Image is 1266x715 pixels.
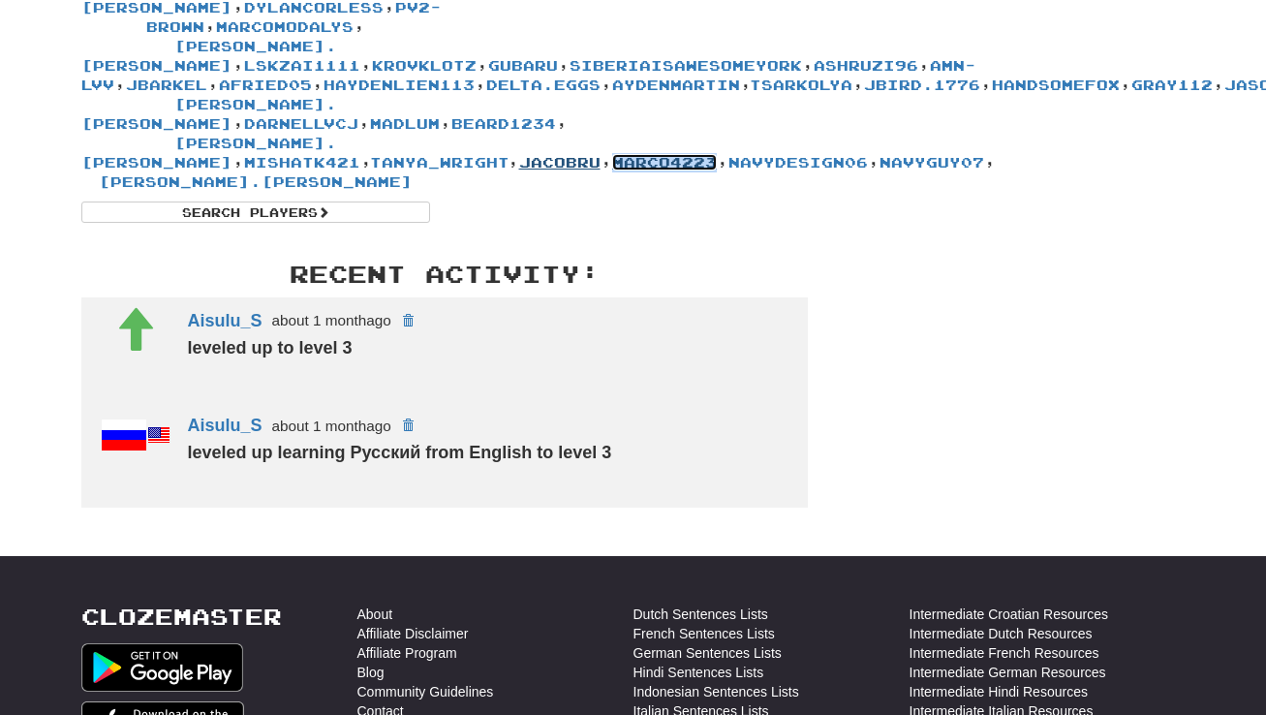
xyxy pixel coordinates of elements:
a: JBarkel [126,77,207,93]
a: Clozemaster [81,605,282,629]
h3: Recent Activity: [81,262,808,287]
a: Community Guidelines [357,682,494,701]
a: darnellvcj [244,115,358,132]
a: Beard1234 [451,115,556,132]
a: ashruzi96 [814,57,918,74]
a: Marco4223 [612,154,717,171]
a: tanya_wright [371,154,509,171]
a: TsarKolya [751,77,852,93]
a: Blog [357,663,385,682]
a: madlum [370,115,440,132]
a: German Sentences Lists [633,643,782,663]
a: Search Players [81,202,430,223]
a: AydenMartin [612,77,740,93]
a: Gubaru [488,57,558,74]
a: Indonesian Sentences Lists [633,682,799,701]
a: NavyDesign06 [728,154,868,171]
a: Dutch Sentences Lists [633,605,768,624]
a: Haydenlien113 [324,77,475,93]
a: Intermediate French Resources [910,643,1099,663]
a: jacobRU [519,154,601,171]
a: Hindi Sentences Lists [633,663,764,682]
img: Get it on Google Play [81,643,244,692]
a: LSKZAI1111 [244,57,360,74]
a: marcomodalys [216,18,354,35]
small: about 1 month ago [272,418,391,434]
a: Intermediate Dutch Resources [910,624,1093,643]
a: Gray112 [1131,77,1213,93]
a: Aisulu_S [188,310,262,329]
strong: leveled up to level 3 [188,338,353,357]
a: KrovKlotz [372,57,477,74]
a: Affiliate Program [357,643,457,663]
a: About [357,605,393,624]
a: Aisulu_S [188,416,262,435]
a: Intermediate Hindi Resources [910,682,1088,701]
a: SiberiaIsAwesomeYork [570,57,802,74]
a: French Sentences Lists [633,624,775,643]
a: afried05 [219,77,312,93]
a: MishaTK421 [244,154,360,171]
a: jbird.1776 [864,77,980,93]
a: [PERSON_NAME].[PERSON_NAME] [99,173,413,190]
small: about 1 month ago [272,312,391,328]
a: [PERSON_NAME].[PERSON_NAME] [81,38,337,74]
a: Intermediate German Resources [910,663,1106,682]
a: Intermediate Croatian Resources [910,605,1108,624]
a: Affiliate Disclaimer [357,624,469,643]
strong: leveled up learning Русский from English to level 3 [188,443,612,462]
a: [PERSON_NAME].[PERSON_NAME] [81,135,337,171]
a: [PERSON_NAME].[PERSON_NAME] [81,96,337,132]
a: NavyGuy07 [880,154,984,171]
a: delta.eggs [486,77,601,93]
a: HandsomeFox [992,77,1120,93]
